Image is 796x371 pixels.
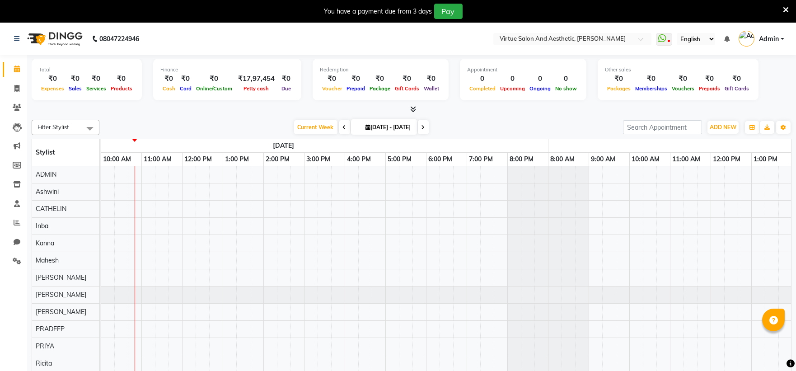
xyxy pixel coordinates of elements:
span: Ricita [36,359,52,367]
div: Appointment [467,66,579,74]
span: Ashwini [36,188,59,196]
div: ₹0 [722,74,751,84]
a: 12:00 PM [183,153,215,166]
a: 1:00 PM [223,153,252,166]
span: Stylist [36,148,55,156]
a: 8:00 PM [508,153,536,166]
div: You have a payment due from 3 days [324,7,432,16]
a: 11:00 AM [142,153,174,166]
b: 08047224946 [99,26,139,52]
a: 3:00 PM [304,153,333,166]
div: Total [39,66,135,74]
a: 5:00 PM [386,153,414,166]
div: ₹0 [393,74,421,84]
span: ADMIN [36,170,56,178]
span: Prepaids [697,85,722,92]
div: 0 [527,74,553,84]
div: ₹0 [633,74,670,84]
a: 10:00 AM [630,153,662,166]
div: 0 [467,74,498,84]
span: [PERSON_NAME] [36,273,86,282]
span: Memberships [633,85,670,92]
span: PRIYA [36,342,54,350]
div: Finance [160,66,294,74]
span: Cash [160,85,178,92]
a: 10:00 AM [101,153,134,166]
img: logo [23,26,85,52]
span: Card [178,85,194,92]
span: [PERSON_NAME] [36,291,86,299]
a: 8:00 AM [548,153,577,166]
span: Voucher [320,85,344,92]
div: ₹0 [160,74,178,84]
span: [PERSON_NAME] [36,308,86,316]
span: Wallet [421,85,441,92]
span: ADD NEW [710,124,736,131]
a: September 1, 2025 [271,139,296,152]
div: ₹0 [66,74,84,84]
span: Mahesh [36,256,59,264]
a: 9:00 AM [589,153,618,166]
span: Upcoming [498,85,527,92]
span: Package [367,85,393,92]
div: ₹0 [278,74,294,84]
span: No show [553,85,579,92]
a: 6:00 PM [426,153,455,166]
div: ₹17,97,454 [234,74,278,84]
div: ₹0 [344,74,367,84]
span: Online/Custom [194,85,234,92]
div: ₹0 [605,74,633,84]
div: 0 [498,74,527,84]
div: ₹0 [194,74,234,84]
div: ₹0 [320,74,344,84]
div: ₹0 [367,74,393,84]
button: Pay [434,4,463,19]
span: PRADEEP [36,325,65,333]
a: 4:00 PM [345,153,374,166]
span: [DATE] - [DATE] [364,124,413,131]
div: ₹0 [39,74,66,84]
a: 12:00 PM [711,153,743,166]
span: Filter Stylist [37,123,69,131]
div: ₹0 [421,74,441,84]
button: ADD NEW [707,121,739,134]
span: Admin [759,34,779,44]
span: Prepaid [344,85,367,92]
a: 1:00 PM [752,153,780,166]
a: 11:00 AM [670,153,703,166]
span: Vouchers [670,85,697,92]
span: Products [108,85,135,92]
div: 0 [553,74,579,84]
span: Petty cash [242,85,272,92]
span: Sales [66,85,84,92]
span: Packages [605,85,633,92]
img: Admin [739,31,754,47]
a: 2:00 PM [264,153,292,166]
span: Kanna [36,239,54,247]
span: Services [84,85,108,92]
span: Current Week [294,120,337,134]
span: Completed [467,85,498,92]
span: Expenses [39,85,66,92]
div: Redemption [320,66,441,74]
div: ₹0 [697,74,722,84]
span: Inba [36,222,48,230]
span: Due [279,85,293,92]
div: ₹0 [84,74,108,84]
div: ₹0 [670,74,697,84]
a: 7:00 PM [467,153,496,166]
span: Ongoing [527,85,553,92]
span: Gift Cards [722,85,751,92]
span: Gift Cards [393,85,421,92]
input: Search Appointment [623,120,702,134]
div: ₹0 [178,74,194,84]
div: Other sales [605,66,751,74]
span: CATHELIN [36,205,66,213]
div: ₹0 [108,74,135,84]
